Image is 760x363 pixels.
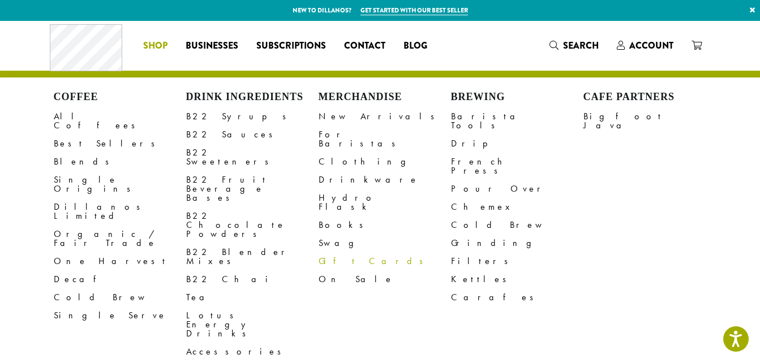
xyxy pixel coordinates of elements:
a: Barista Tools [451,107,583,135]
a: B22 Blender Mixes [186,243,319,270]
h4: Cafe Partners [583,91,716,103]
a: Drip [451,135,583,153]
a: On Sale [319,270,451,288]
a: Cold Brew [451,216,583,234]
a: For Baristas [319,126,451,153]
a: B22 Sauces [186,126,319,144]
a: Shop [134,37,177,55]
h4: Merchandise [319,91,451,103]
a: French Press [451,153,583,180]
a: All Coffees [54,107,186,135]
a: Get started with our best seller [360,6,468,15]
a: Drinkware [319,171,451,189]
a: Swag [319,234,451,252]
span: Account [629,39,673,52]
a: Dillanos Limited [54,198,186,225]
a: Cold Brew [54,288,186,306]
a: Clothing [319,153,451,171]
a: Filters [451,252,583,270]
a: B22 Chocolate Powders [186,207,319,243]
a: B22 Fruit Beverage Bases [186,171,319,207]
a: Decaf [54,270,186,288]
a: Books [319,216,451,234]
a: New Arrivals [319,107,451,126]
a: Bigfoot Java [583,107,716,135]
a: Hydro Flask [319,189,451,216]
span: Contact [344,39,385,53]
a: B22 Syrups [186,107,319,126]
span: Shop [143,39,168,53]
span: Search [563,39,599,52]
h4: Drink Ingredients [186,91,319,103]
span: Blog [403,39,427,53]
a: Search [540,36,608,55]
span: Businesses [186,39,238,53]
a: B22 Sweeteners [186,144,319,171]
a: Blends [54,153,186,171]
a: One Harvest [54,252,186,270]
h4: Coffee [54,91,186,103]
a: Tea [186,288,319,306]
a: Grinding [451,234,583,252]
a: Single Origins [54,171,186,198]
span: Subscriptions [256,39,326,53]
a: Carafes [451,288,583,306]
a: Kettles [451,270,583,288]
a: Pour Over [451,180,583,198]
a: Chemex [451,198,583,216]
a: Lotus Energy Drinks [186,306,319,343]
a: Organic / Fair Trade [54,225,186,252]
a: Single Serve [54,306,186,325]
a: Accessories [186,343,319,361]
h4: Brewing [451,91,583,103]
a: B22 Chai [186,270,319,288]
a: Best Sellers [54,135,186,153]
a: Gift Cards [319,252,451,270]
